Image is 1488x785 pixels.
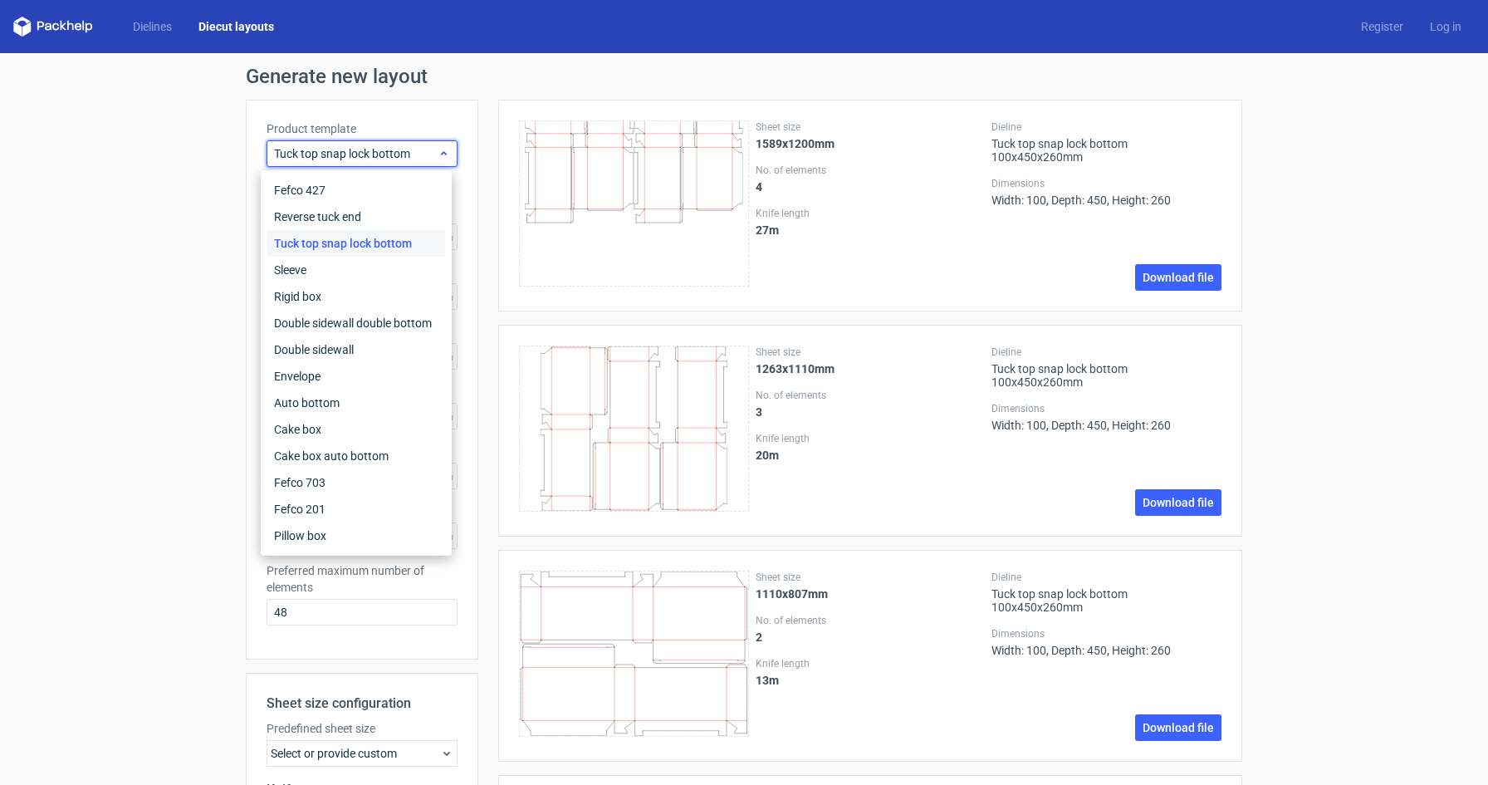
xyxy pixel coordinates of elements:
[756,674,779,687] strong: 13 m
[756,571,986,584] label: Sheet size
[756,120,986,134] label: Sheet size
[267,740,458,767] div: Select or provide custom
[267,363,445,390] div: Envelope
[267,443,445,469] div: Cake box auto bottom
[267,120,458,137] label: Product template
[267,469,445,496] div: Fefco 703
[991,627,1221,640] label: Dimensions
[267,496,445,523] div: Fefco 201
[991,402,1221,432] div: Width: 100, Depth: 450, Height: 260
[120,18,185,35] a: Dielines
[991,402,1221,415] label: Dimensions
[267,230,445,257] div: Tuck top snap lock bottom
[267,283,445,310] div: Rigid box
[756,449,779,462] strong: 20 m
[991,571,1221,614] div: Tuck top snap lock bottom 100x450x260mm
[274,145,438,162] span: Tuck top snap lock bottom
[991,346,1221,389] div: Tuck top snap lock bottom 100x450x260mm
[991,346,1221,359] label: Dieline
[267,204,445,230] div: Reverse tuck end
[756,346,986,359] label: Sheet size
[267,257,445,283] div: Sleeve
[267,177,445,204] div: Fefco 427
[267,720,458,737] label: Predefined sheet size
[1135,714,1221,741] a: Download file
[267,523,445,549] div: Pillow box
[991,627,1221,657] div: Width: 100, Depth: 450, Height: 260
[756,405,762,419] strong: 3
[267,310,445,336] div: Double sidewall double bottom
[991,120,1221,164] div: Tuck top snap lock bottom 100x450x260mm
[756,587,828,601] strong: 1110x807mm
[267,416,445,443] div: Cake box
[246,66,1242,86] h1: Generate new layout
[756,164,986,177] label: No. of elements
[1135,489,1221,516] a: Download file
[267,390,445,416] div: Auto bottom
[991,120,1221,134] label: Dieline
[991,571,1221,584] label: Dieline
[756,614,986,627] label: No. of elements
[756,657,986,670] label: Knife length
[1417,18,1475,35] a: Log in
[756,432,986,445] label: Knife length
[756,207,986,220] label: Knife length
[991,177,1221,190] label: Dimensions
[1135,264,1221,291] a: Download file
[991,177,1221,207] div: Width: 100, Depth: 450, Height: 260
[1348,18,1417,35] a: Register
[756,180,762,194] strong: 4
[756,389,986,402] label: No. of elements
[185,18,287,35] a: Diecut layouts
[756,223,779,237] strong: 27 m
[267,694,458,714] h2: Sheet size configuration
[756,362,835,375] strong: 1263x1110mm
[756,137,835,150] strong: 1589x1200mm
[267,562,458,596] label: Preferred maximum number of elements
[267,336,445,363] div: Double sidewall
[756,630,762,644] strong: 2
